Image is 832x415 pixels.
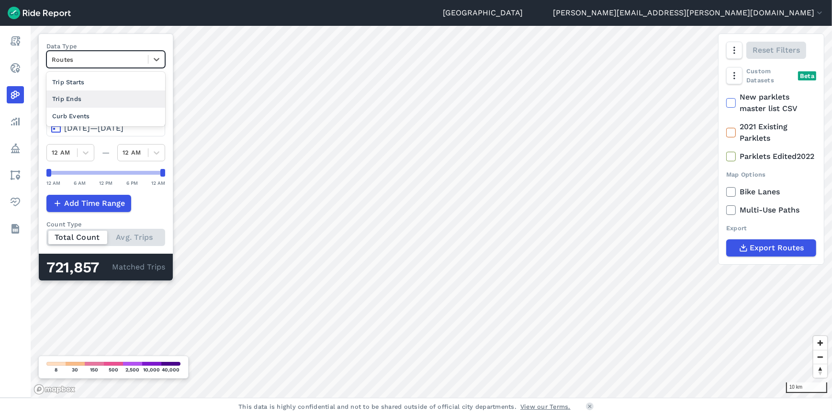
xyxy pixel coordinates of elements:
[46,179,60,187] div: 12 AM
[46,119,165,136] button: [DATE]—[DATE]
[553,7,824,19] button: [PERSON_NAME][EMAIL_ADDRESS][PERSON_NAME][DOMAIN_NAME]
[74,179,86,187] div: 6 AM
[726,151,816,162] label: Parklets Edited2022
[7,59,24,77] a: Realtime
[520,402,571,411] a: View our Terms.
[46,261,112,274] div: 721,857
[726,186,816,198] label: Bike Lanes
[726,121,816,144] label: 2021 Existing Parklets
[813,364,827,378] button: Reset bearing to north
[746,42,806,59] button: Reset Filters
[786,382,827,393] div: 10 km
[46,108,165,124] div: Curb Events
[34,384,76,395] a: Mapbox logo
[7,33,24,50] a: Report
[726,224,816,233] div: Export
[750,242,804,254] span: Export Routes
[726,91,816,114] label: New parklets master list CSV
[443,7,523,19] a: [GEOGRAPHIC_DATA]
[798,71,816,80] div: Beta
[726,67,816,85] div: Custom Datasets
[726,204,816,216] label: Multi-Use Paths
[94,147,117,158] div: —
[46,195,131,212] button: Add Time Range
[726,239,816,257] button: Export Routes
[7,167,24,184] a: Areas
[151,179,165,187] div: 12 AM
[7,86,24,103] a: Heatmaps
[7,140,24,157] a: Policy
[7,193,24,211] a: Health
[46,74,165,90] div: Trip Starts
[46,42,165,51] label: Data Type
[100,179,113,187] div: 12 PM
[39,254,173,280] div: Matched Trips
[753,45,800,56] span: Reset Filters
[31,26,832,398] canvas: Map
[46,220,165,229] div: Count Type
[8,7,71,19] img: Ride Report
[126,179,138,187] div: 6 PM
[813,336,827,350] button: Zoom in
[726,170,816,179] div: Map Options
[7,220,24,237] a: Datasets
[7,113,24,130] a: Analyze
[64,123,124,133] span: [DATE]—[DATE]
[813,350,827,364] button: Zoom out
[46,90,165,107] div: Trip Ends
[64,198,125,209] span: Add Time Range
